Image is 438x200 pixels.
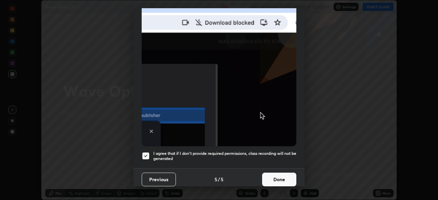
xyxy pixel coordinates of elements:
[215,176,217,183] h4: 5
[221,176,223,183] h4: 5
[218,176,220,183] h4: /
[153,151,296,161] h5: I agree that if I don't provide required permissions, class recording will not be generated
[142,173,176,186] button: Previous
[262,173,296,186] button: Done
